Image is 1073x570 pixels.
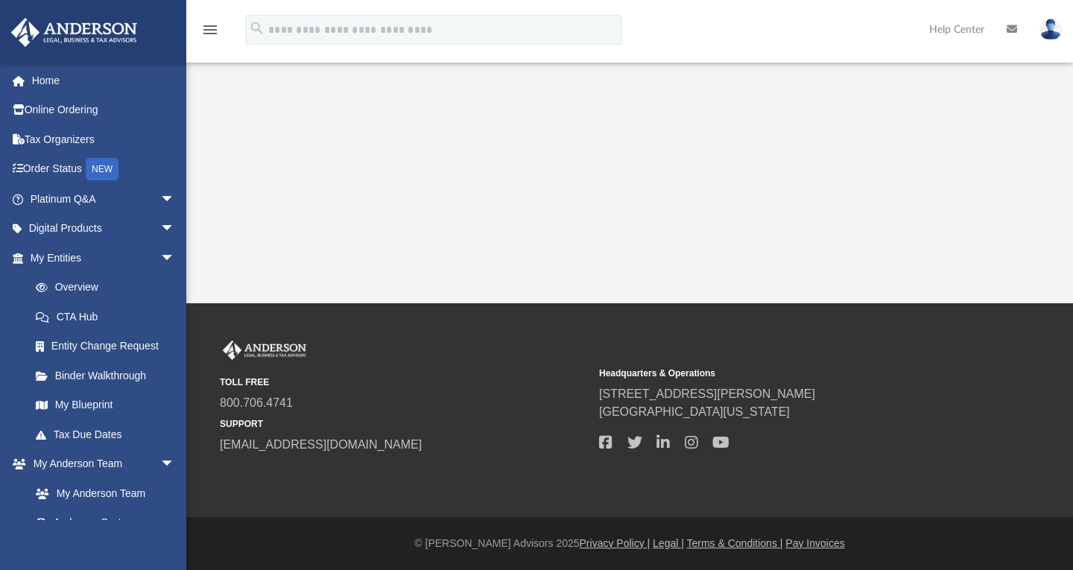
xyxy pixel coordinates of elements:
[21,332,197,361] a: Entity Change Request
[599,367,968,380] small: Headquarters & Operations
[10,184,197,214] a: Platinum Q&Aarrow_drop_down
[21,390,190,420] a: My Blueprint
[10,154,197,185] a: Order StatusNEW
[7,18,142,47] img: Anderson Advisors Platinum Portal
[220,396,293,409] a: 800.706.4741
[10,214,197,244] a: Digital Productsarrow_drop_down
[249,20,265,37] i: search
[220,417,589,431] small: SUPPORT
[220,341,309,360] img: Anderson Advisors Platinum Portal
[220,376,589,389] small: TOLL FREE
[21,361,197,390] a: Binder Walkthrough
[220,438,422,451] a: [EMAIL_ADDRESS][DOMAIN_NAME]
[10,124,197,154] a: Tax Organizers
[21,419,197,449] a: Tax Due Dates
[21,508,190,538] a: Anderson System
[687,537,783,549] a: Terms & Conditions |
[86,158,118,180] div: NEW
[201,28,219,39] a: menu
[10,243,197,273] a: My Entitiesarrow_drop_down
[160,243,190,273] span: arrow_drop_down
[160,449,190,480] span: arrow_drop_down
[186,536,1073,551] div: © [PERSON_NAME] Advisors 2025
[785,537,844,549] a: Pay Invoices
[201,21,219,39] i: menu
[1039,19,1062,40] img: User Pic
[653,537,684,549] a: Legal |
[160,184,190,215] span: arrow_drop_down
[10,449,190,479] a: My Anderson Teamarrow_drop_down
[21,273,197,303] a: Overview
[10,66,197,95] a: Home
[10,95,197,125] a: Online Ordering
[599,405,790,418] a: [GEOGRAPHIC_DATA][US_STATE]
[21,302,197,332] a: CTA Hub
[21,478,183,508] a: My Anderson Team
[599,387,815,400] a: [STREET_ADDRESS][PERSON_NAME]
[160,214,190,244] span: arrow_drop_down
[580,537,651,549] a: Privacy Policy |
